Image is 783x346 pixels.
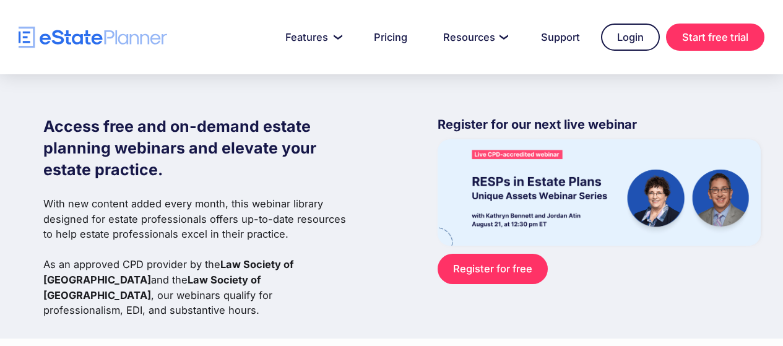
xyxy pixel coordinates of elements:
a: Support [526,25,595,50]
a: Features [270,25,353,50]
p: With new content added every month, this webinar library designed for estate professionals offers... [43,196,352,318]
p: Register for our next live webinar [438,116,761,139]
strong: Law Society of [GEOGRAPHIC_DATA] [43,274,261,301]
h1: Access free and on-demand estate planning webinars and elevate your estate practice. [43,116,352,181]
a: Register for free [438,254,547,284]
a: Start free trial [666,24,764,51]
a: Pricing [359,25,422,50]
a: home [19,27,167,48]
a: Login [601,24,660,51]
a: Resources [428,25,520,50]
img: eState Academy webinar [438,139,761,245]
